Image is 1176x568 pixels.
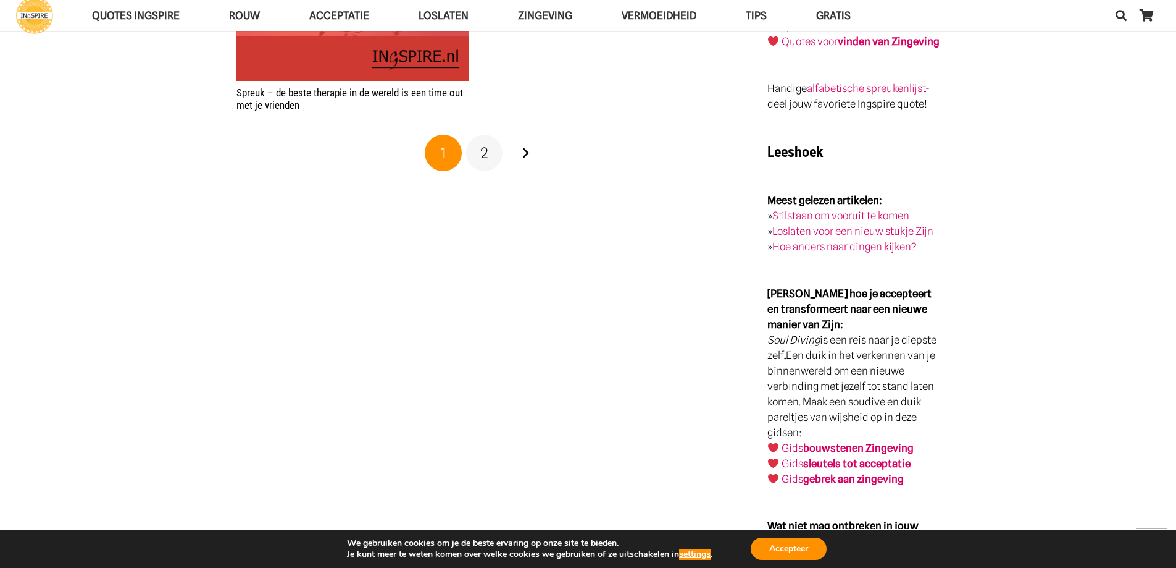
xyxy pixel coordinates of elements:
[767,287,932,331] strong: [PERSON_NAME] hoe je accepteert en transformeert naar een nieuwe manier van Zijn:
[782,442,914,454] a: Gidsbouwstenen Zingeving
[803,473,904,485] strong: gebrek aan zingeving
[838,35,940,48] strong: vinden van Zingeving
[767,81,940,112] p: Handige - deel jouw favoriete Ingspire quote!
[807,82,925,95] a: alfabetische spreukenlijst
[92,9,180,22] span: QUOTES INGSPIRE
[622,9,696,22] span: VERMOEIDHEID
[816,9,851,22] span: GRATIS
[768,458,778,468] img: ❤
[782,473,904,485] a: Gidsgebrek aan zingeving
[803,442,914,454] strong: bouwstenen Zingeving
[782,457,911,470] a: Gidssleutels tot acceptatie
[767,334,820,346] em: Soul Diving
[1136,528,1167,559] a: Terug naar top
[768,473,778,484] img: ❤
[425,135,462,172] span: Pagina 1
[347,538,712,549] p: We gebruiken cookies om je de beste ervaring op onze site te bieden.
[751,538,827,560] button: Accepteer
[767,194,882,206] strong: Meest gelezen artikelen:
[772,240,917,253] a: Hoe anders naar dingen kijken?
[347,549,712,560] p: Je kunt meer te weten komen over welke cookies we gebruiken of ze uitschakelen in .
[518,9,572,22] span: Zingeving
[782,35,940,48] a: Quotes voorvinden van Zingeving
[679,549,711,560] button: settings
[746,9,767,22] span: TIPS
[784,349,786,362] strong: .
[441,144,446,162] span: 1
[768,36,778,46] img: ❤
[767,143,823,161] strong: Leeshoek
[229,9,260,22] span: ROUW
[480,144,488,162] span: 2
[236,87,463,111] a: Spreuk – de beste therapie in de wereld is een time out met je vrienden
[772,225,933,237] a: Loslaten voor een nieuw stukje Zijn
[419,9,469,22] span: Loslaten
[803,457,911,470] strong: sleutels tot acceptatie
[767,286,940,487] p: is een reis naar je diepste zelf Een duik in het verkennen van je binnenwereld om een nieuwe verb...
[768,443,778,453] img: ❤
[767,520,919,548] strong: Wat niet mag ontbreken in jouw boekenkast!
[466,135,503,172] a: Pagina 2
[772,210,909,222] a: Stilstaan om vooruit te komen
[309,9,369,22] span: Acceptatie
[767,193,940,255] p: » » »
